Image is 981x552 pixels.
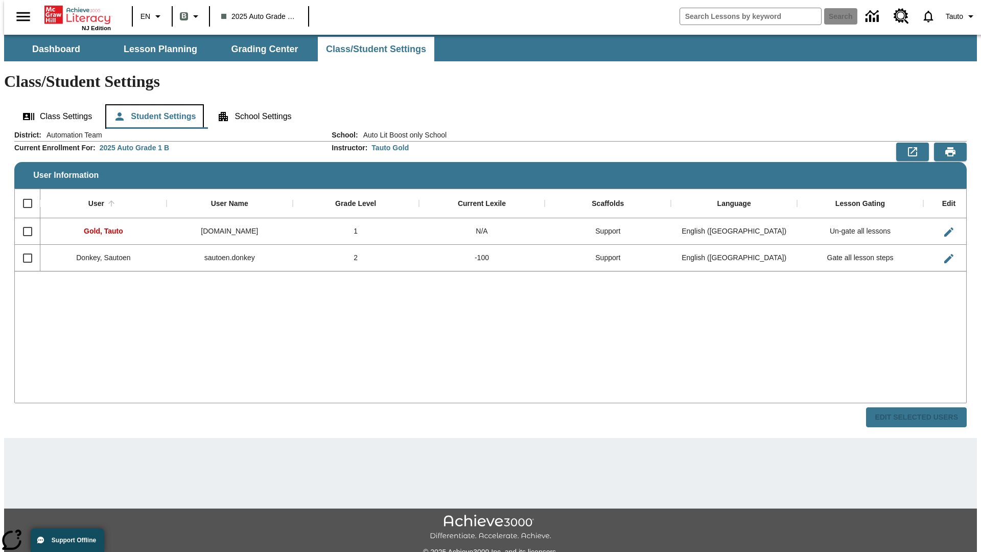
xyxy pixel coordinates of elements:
[797,245,923,271] div: Gate all lesson steps
[939,222,959,242] button: Edit User
[318,37,434,61] button: Class/Student Settings
[946,11,963,22] span: Tauto
[671,218,797,245] div: English (US)
[293,245,419,271] div: 2
[797,218,923,245] div: Un-gate all lessons
[545,245,671,271] div: Support
[231,43,298,55] span: Grading Center
[545,218,671,245] div: Support
[52,537,96,544] span: Support Offline
[14,104,100,129] button: Class Settings
[592,199,624,209] div: Scaffolds
[293,218,419,245] div: 1
[14,130,967,428] div: User Information
[671,245,797,271] div: English (US)
[44,5,111,25] a: Home
[31,528,104,552] button: Support Offline
[124,43,197,55] span: Lesson Planning
[44,4,111,31] div: Home
[332,131,358,140] h2: School :
[458,199,506,209] div: Current Lexile
[141,11,150,22] span: EN
[33,171,99,180] span: User Information
[209,104,299,129] button: School Settings
[430,515,551,541] img: Achieve3000 Differentiate Accelerate Achieve
[167,245,293,271] div: sautoen.donkey
[332,144,367,152] h2: Instructor :
[934,143,967,161] button: Print Preview
[939,248,959,269] button: Edit User
[335,199,376,209] div: Grade Level
[371,143,409,153] div: Tauto Gold
[4,72,977,91] h1: Class/Student Settings
[942,199,955,209] div: Edit
[176,7,206,26] button: Boost Class color is gray green. Change class color
[82,25,111,31] span: NJ Edition
[105,104,204,129] button: Student Settings
[915,3,942,30] a: Notifications
[859,3,887,31] a: Data Center
[419,218,545,245] div: N/A
[942,7,981,26] button: Profile/Settings
[14,104,967,129] div: Class/Student Settings
[41,130,102,140] span: Automation Team
[181,10,186,22] span: B
[680,8,821,25] input: search field
[221,11,297,22] span: 2025 Auto Grade 1 B
[887,3,915,30] a: Resource Center, Will open in new tab
[8,2,38,32] button: Open side menu
[835,199,885,209] div: Lesson Gating
[109,37,212,61] button: Lesson Planning
[211,199,248,209] div: User Name
[214,37,316,61] button: Grading Center
[14,144,96,152] h2: Current Enrollment For :
[88,199,104,209] div: User
[419,245,545,271] div: -100
[167,218,293,245] div: tauto.gold
[76,254,130,262] span: Donkey, Sautoen
[326,43,426,55] span: Class/Student Settings
[14,131,41,140] h2: District :
[4,37,435,61] div: SubNavbar
[5,37,107,61] button: Dashboard
[32,43,80,55] span: Dashboard
[100,143,169,153] div: 2025 Auto Grade 1 B
[136,7,169,26] button: Language: EN, Select a language
[896,143,929,161] button: Export to CSV
[717,199,751,209] div: Language
[4,35,977,61] div: SubNavbar
[84,227,123,235] span: Gold, Tauto
[358,130,447,140] span: Auto Lit Boost only School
